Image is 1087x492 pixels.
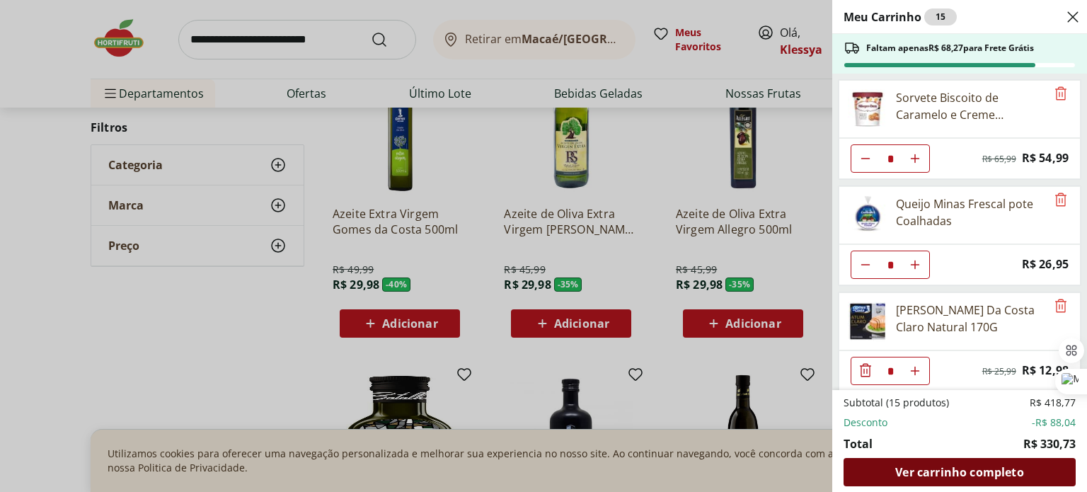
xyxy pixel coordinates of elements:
[901,251,929,279] button: Aumentar Quantidade
[848,302,887,341] img: Principal
[844,435,873,452] span: Total
[848,195,887,235] img: Principal
[851,251,880,279] button: Diminuir Quantidade
[896,195,1046,229] div: Queijo Minas Frescal pote Coalhadas
[1030,396,1076,410] span: R$ 418,77
[982,154,1016,165] span: R$ 65,99
[1022,361,1069,380] span: R$ 12,98
[1023,435,1076,452] span: R$ 330,73
[844,396,949,410] span: Subtotal (15 produtos)
[1052,86,1069,103] button: Remove
[901,144,929,173] button: Aumentar Quantidade
[895,467,1023,478] span: Ver carrinho completo
[844,8,957,25] h2: Meu Carrinho
[1052,298,1069,315] button: Remove
[896,302,1046,336] div: [PERSON_NAME] Da Costa Claro Natural 170G
[1052,192,1069,209] button: Remove
[901,357,929,385] button: Aumentar Quantidade
[896,89,1046,123] div: Sorvete Biscoito de Caramelo e Creme Speculoos Häagen-Dazs 473ml
[844,416,887,430] span: Desconto
[880,145,901,172] input: Quantidade Atual
[1022,149,1069,168] span: R$ 54,99
[1022,255,1069,274] span: R$ 26,95
[866,42,1034,54] span: Faltam apenas R$ 68,27 para Frete Grátis
[880,357,901,384] input: Quantidade Atual
[844,458,1076,486] a: Ver carrinho completo
[880,251,901,278] input: Quantidade Atual
[851,357,880,385] button: Diminuir Quantidade
[1032,416,1076,430] span: -R$ 88,04
[848,89,887,129] img: Principal
[982,366,1016,377] span: R$ 25,99
[924,8,957,25] div: 15
[851,144,880,173] button: Diminuir Quantidade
